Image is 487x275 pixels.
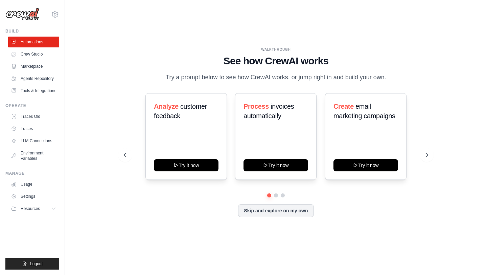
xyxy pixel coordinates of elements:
[8,148,59,164] a: Environment Variables
[30,261,43,267] span: Logout
[21,206,40,211] span: Resources
[8,37,59,47] a: Automations
[8,49,59,60] a: Crew Studio
[154,159,218,171] button: Try it now
[333,103,354,110] span: Create
[8,73,59,84] a: Agents Repository
[8,135,59,146] a: LLM Connections
[5,8,39,21] img: Logo
[453,242,487,275] iframe: Chat Widget
[8,179,59,190] a: Usage
[162,72,390,82] p: Try a prompt below to see how CrewAI works, or jump right in and build your own.
[154,103,179,110] span: Analyze
[5,103,59,108] div: Operate
[5,171,59,176] div: Manage
[5,258,59,270] button: Logout
[154,103,207,120] span: customer feedback
[333,103,395,120] span: email marketing campaigns
[333,159,398,171] button: Try it now
[8,191,59,202] a: Settings
[8,123,59,134] a: Traces
[243,159,308,171] button: Try it now
[124,47,428,52] div: WALKTHROUGH
[124,55,428,67] h1: See how CrewAI works
[8,111,59,122] a: Traces Old
[5,28,59,34] div: Build
[238,204,314,217] button: Skip and explore on my own
[243,103,269,110] span: Process
[8,203,59,214] button: Resources
[8,85,59,96] a: Tools & Integrations
[8,61,59,72] a: Marketplace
